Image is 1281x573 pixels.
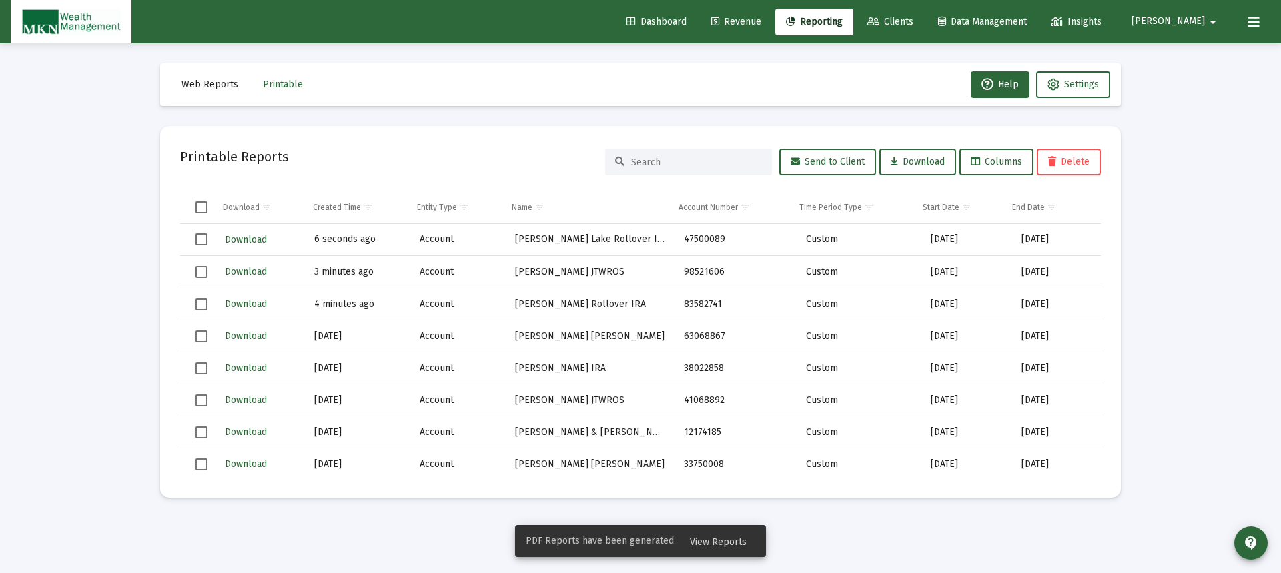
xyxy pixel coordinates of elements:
[195,362,207,374] div: Select row
[213,191,304,223] td: Column Download
[679,202,738,213] div: Account Number
[459,202,469,212] span: Show filter options for column 'Entity Type'
[790,191,913,223] td: Column Time Period Type
[857,9,924,35] a: Clients
[1012,384,1101,416] td: [DATE]
[1205,9,1221,35] mat-icon: arrow_drop_down
[195,458,207,470] div: Select row
[305,288,410,320] td: 4 minutes ago
[506,448,675,480] td: [PERSON_NAME] [PERSON_NAME]
[797,416,921,448] td: Custom
[224,294,268,314] button: Download
[797,448,921,480] td: Custom
[305,416,410,448] td: [DATE]
[223,202,260,213] div: Download
[512,202,532,213] div: Name
[225,330,267,342] span: Download
[262,202,272,212] span: Show filter options for column 'Download'
[181,79,238,90] span: Web Reports
[363,202,373,212] span: Show filter options for column 'Created Time'
[195,201,207,213] div: Select all
[195,266,207,278] div: Select row
[675,288,797,320] td: 83582741
[1132,16,1205,27] span: [PERSON_NAME]
[224,358,268,378] button: Download
[506,384,675,416] td: [PERSON_NAME] JTWROS
[921,448,1012,480] td: [DATE]
[797,224,921,256] td: Custom
[410,256,506,288] td: Account
[701,9,772,35] a: Revenue
[921,384,1012,416] td: [DATE]
[971,71,1029,98] button: Help
[502,191,669,223] td: Column Name
[675,256,797,288] td: 98521606
[305,256,410,288] td: 3 minutes ago
[506,256,675,288] td: [PERSON_NAME] JTWROS
[224,390,268,410] button: Download
[224,262,268,281] button: Download
[305,320,410,352] td: [DATE]
[313,202,361,213] div: Created Time
[1037,149,1101,175] button: Delete
[786,16,843,27] span: Reporting
[534,202,544,212] span: Show filter options for column 'Name'
[791,156,865,167] span: Send to Client
[864,202,874,212] span: Show filter options for column 'Time Period Type'
[711,16,761,27] span: Revenue
[675,224,797,256] td: 47500089
[626,16,687,27] span: Dashboard
[304,191,408,223] td: Column Created Time
[224,230,268,249] button: Download
[408,191,502,223] td: Column Entity Type
[775,9,853,35] a: Reporting
[923,202,959,213] div: Start Date
[675,320,797,352] td: 63068867
[224,326,268,346] button: Download
[410,288,506,320] td: Account
[675,384,797,416] td: 41068892
[305,384,410,416] td: [DATE]
[971,156,1022,167] span: Columns
[225,394,267,406] span: Download
[225,234,267,245] span: Download
[961,202,971,212] span: Show filter options for column 'Start Date'
[921,224,1012,256] td: [DATE]
[225,458,267,470] span: Download
[180,191,1101,478] div: Data grid
[410,448,506,480] td: Account
[797,384,921,416] td: Custom
[867,16,913,27] span: Clients
[252,71,314,98] button: Printable
[921,352,1012,384] td: [DATE]
[225,426,267,438] span: Download
[1051,16,1102,27] span: Insights
[305,352,410,384] td: [DATE]
[1012,352,1101,384] td: [DATE]
[1116,8,1237,35] button: [PERSON_NAME]
[410,320,506,352] td: Account
[417,202,457,213] div: Entity Type
[225,362,267,374] span: Download
[616,9,697,35] a: Dashboard
[195,426,207,438] div: Select row
[1012,320,1101,352] td: [DATE]
[410,352,506,384] td: Account
[797,320,921,352] td: Custom
[938,16,1027,27] span: Data Management
[410,224,506,256] td: Account
[506,288,675,320] td: [PERSON_NAME] Rollover IRA
[921,416,1012,448] td: [DATE]
[506,416,675,448] td: [PERSON_NAME] & [PERSON_NAME] JTWROS
[1012,448,1101,480] td: [DATE]
[1047,202,1057,212] span: Show filter options for column 'End Date'
[797,288,921,320] td: Custom
[669,191,790,223] td: Column Account Number
[410,384,506,416] td: Account
[981,79,1019,90] span: Help
[225,298,267,310] span: Download
[675,416,797,448] td: 12174185
[224,454,268,474] button: Download
[195,330,207,342] div: Select row
[959,149,1033,175] button: Columns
